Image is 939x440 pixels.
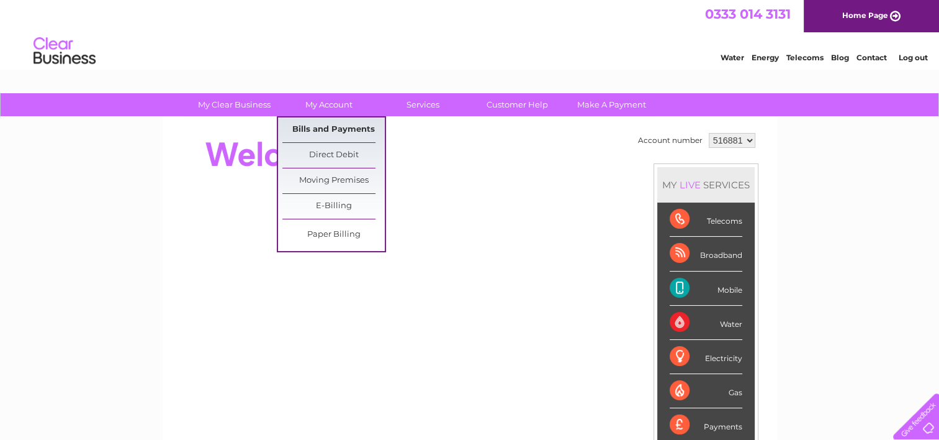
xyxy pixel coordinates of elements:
a: Customer Help [466,93,568,116]
div: Mobile [670,272,742,306]
a: Moving Premises [282,168,385,193]
img: logo.png [33,32,96,70]
a: E-Billing [282,194,385,219]
a: My Account [277,93,380,116]
a: Energy [752,53,779,62]
a: Log out [898,53,927,62]
a: Direct Debit [282,143,385,168]
a: 0333 014 3131 [705,6,791,22]
div: MY SERVICES [657,167,755,203]
a: Water [721,53,744,62]
div: LIVE [677,179,703,191]
div: Electricity [670,340,742,374]
div: Gas [670,374,742,408]
a: Telecoms [786,53,824,62]
a: Bills and Payments [282,117,385,142]
a: Services [372,93,474,116]
td: Account number [635,130,706,151]
div: Broadband [670,237,742,271]
a: Make A Payment [560,93,663,116]
a: Blog [831,53,849,62]
a: Contact [856,53,887,62]
a: Paper Billing [282,222,385,247]
a: My Clear Business [183,93,285,116]
div: Telecoms [670,203,742,237]
div: Clear Business is a trading name of Verastar Limited (registered in [GEOGRAPHIC_DATA] No. 3667643... [177,7,763,60]
div: Water [670,306,742,340]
